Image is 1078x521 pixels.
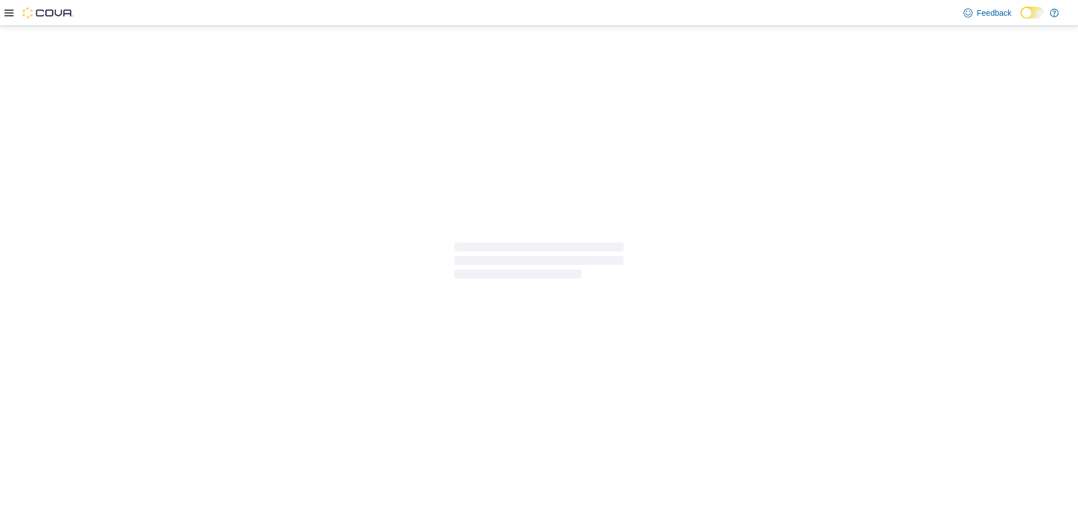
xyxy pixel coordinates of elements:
a: Feedback [959,2,1016,24]
input: Dark Mode [1020,7,1044,19]
img: Cova [23,7,73,19]
span: Loading [454,245,624,281]
span: Feedback [977,7,1011,19]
